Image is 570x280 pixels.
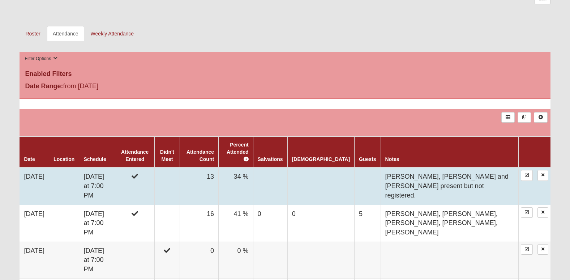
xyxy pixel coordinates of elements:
h4: Enabled Filters [25,70,545,78]
a: Export to Excel [501,112,515,123]
a: Delete [537,207,548,218]
div: from [DATE] [20,81,196,93]
td: 0 % [219,242,253,279]
label: Date Range: [25,81,63,91]
td: 5 [355,205,381,242]
a: Percent Attended [227,142,249,162]
a: Enter Attendance [521,170,533,181]
td: [DATE] at 7:00 PM [79,205,115,242]
a: Attendance [47,26,84,41]
a: Attendance Count [187,149,214,162]
td: [DATE] [20,242,49,279]
td: 0 [287,205,354,242]
a: Delete [537,244,548,255]
td: [PERSON_NAME], [PERSON_NAME] and [PERSON_NAME] present but not registered. [381,167,518,205]
td: 34 % [219,167,253,205]
td: 41 % [219,205,253,242]
td: [DATE] at 7:00 PM [79,167,115,205]
a: Attendance Entered [121,149,149,162]
th: Guests [355,136,381,167]
td: [PERSON_NAME], [PERSON_NAME], [PERSON_NAME], [PERSON_NAME], [PERSON_NAME] [381,205,518,242]
th: Salvations [253,136,287,167]
a: Location [53,156,74,162]
a: Enter Attendance [521,244,533,255]
a: Notes [385,156,399,162]
td: [DATE] at 7:00 PM [79,242,115,279]
a: Didn't Meet [160,149,174,162]
td: 13 [180,167,219,205]
td: [DATE] [20,167,49,205]
th: [DEMOGRAPHIC_DATA] [287,136,354,167]
a: Schedule [83,156,106,162]
a: Roster [20,26,46,41]
a: Merge Records into Merge Template [518,112,531,123]
td: 0 [253,205,287,242]
a: Weekly Attendance [85,26,140,41]
a: Enter Attendance [521,207,533,218]
button: Filter Options [22,55,60,63]
a: Delete [537,170,548,181]
a: Date [24,156,35,162]
td: [DATE] [20,205,49,242]
td: 16 [180,205,219,242]
a: Alt+N [534,112,547,123]
td: 0 [180,242,219,279]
